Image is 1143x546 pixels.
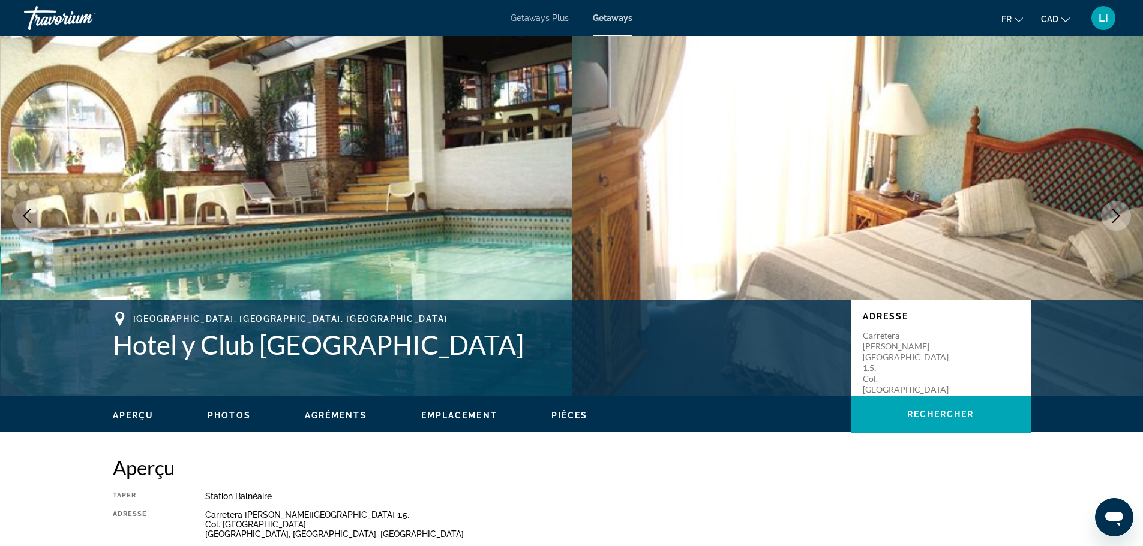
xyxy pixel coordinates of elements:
[1001,14,1012,24] span: fr
[511,13,569,23] a: Getaways Plus
[551,411,588,420] span: Pièces
[208,410,251,421] button: Photos
[305,411,367,420] span: Agréments
[1041,14,1058,24] span: CAD
[208,411,251,420] span: Photos
[1001,10,1023,28] button: Change language
[1095,498,1133,536] iframe: Bouton de lancement de la fenêtre de messagerie
[113,491,175,501] div: Taper
[113,329,839,360] h1: Hotel y Club [GEOGRAPHIC_DATA]
[305,410,367,421] button: Agréments
[133,314,448,324] span: [GEOGRAPHIC_DATA], [GEOGRAPHIC_DATA], [GEOGRAPHIC_DATA]
[113,455,1031,479] h2: Aperçu
[205,510,1031,539] div: Carretera [PERSON_NAME][GEOGRAPHIC_DATA] 1.5, Col. [GEOGRAPHIC_DATA] [GEOGRAPHIC_DATA], [GEOGRAPH...
[421,411,497,420] span: Emplacement
[113,510,175,539] div: Adresse
[24,2,144,34] a: Travorium
[1101,201,1131,231] button: Next image
[863,312,1019,321] p: Adresse
[113,410,154,421] button: Aperçu
[205,491,1031,501] div: Station balnéaire
[593,13,632,23] a: Getaways
[1099,12,1108,24] span: LI
[113,411,154,420] span: Aperçu
[12,201,42,231] button: Previous image
[851,396,1031,433] button: Rechercher
[1088,5,1119,31] button: User Menu
[863,330,959,427] p: Carretera [PERSON_NAME][GEOGRAPHIC_DATA] 1.5, Col. [GEOGRAPHIC_DATA] [GEOGRAPHIC_DATA], [GEOGRAPH...
[551,410,588,421] button: Pièces
[421,410,497,421] button: Emplacement
[907,409,974,419] span: Rechercher
[1041,10,1070,28] button: Change currency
